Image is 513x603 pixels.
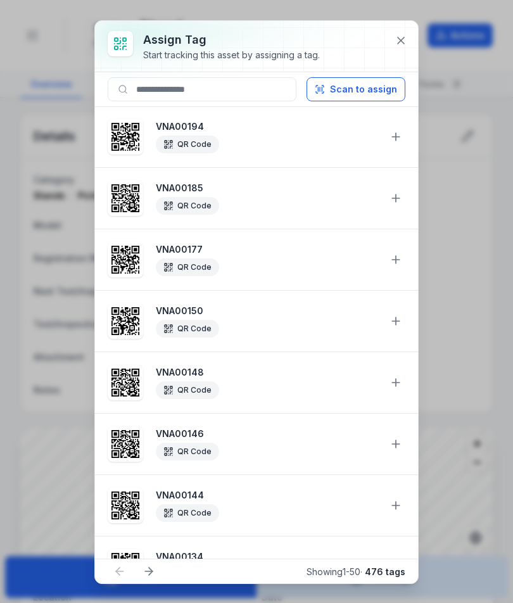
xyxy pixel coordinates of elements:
div: QR Code [156,381,219,399]
strong: VNA00185 [156,182,379,194]
div: QR Code [156,320,219,338]
div: QR Code [156,258,219,276]
strong: 476 tags [365,566,405,577]
strong: VNA00177 [156,243,379,256]
div: QR Code [156,136,219,153]
strong: VNA00134 [156,550,379,563]
strong: VNA00150 [156,305,379,317]
div: Start tracking this asset by assigning a tag. [143,49,320,61]
strong: VNA00194 [156,120,379,133]
strong: VNA00144 [156,489,379,502]
div: QR Code [156,504,219,522]
strong: VNA00146 [156,428,379,440]
button: Scan to assign [307,77,405,101]
span: Showing 1 - 50 · [307,566,405,577]
strong: VNA00148 [156,366,379,379]
h3: Assign tag [143,31,320,49]
div: QR Code [156,197,219,215]
div: QR Code [156,443,219,460]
